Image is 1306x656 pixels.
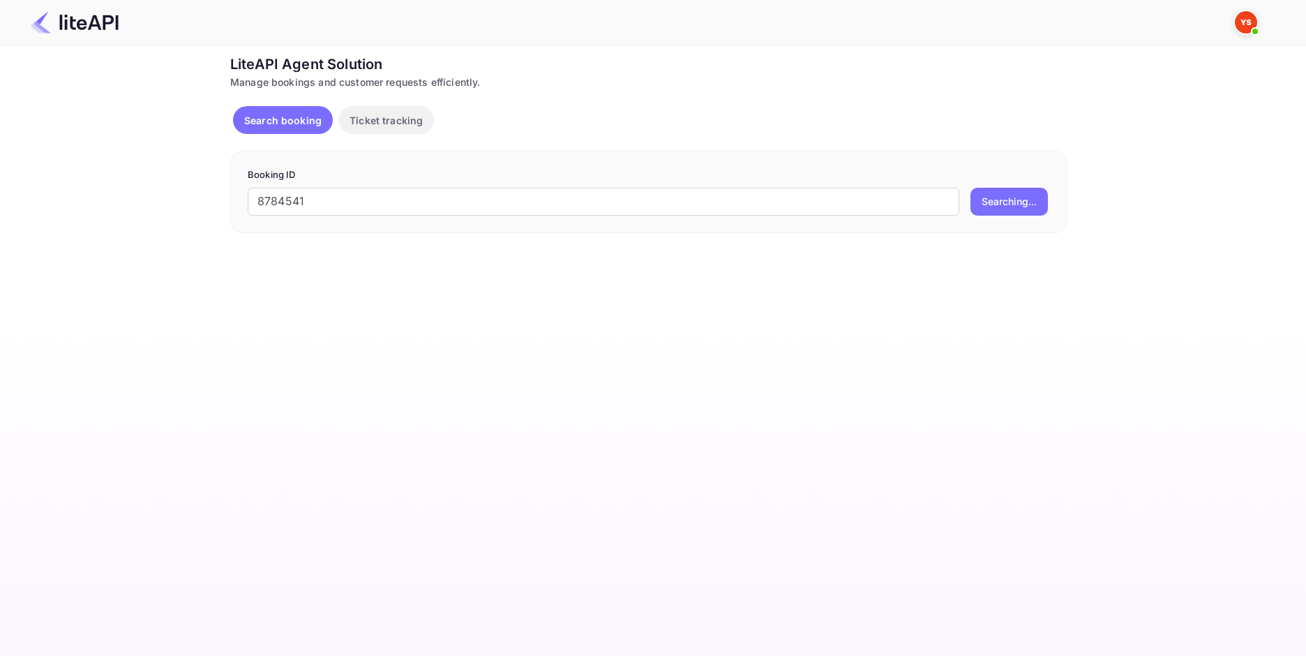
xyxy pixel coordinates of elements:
p: Search booking [244,113,322,128]
img: Yandex Support [1235,11,1257,33]
p: Ticket tracking [350,113,423,128]
input: Enter Booking ID (e.g., 63782194) [248,188,959,216]
div: LiteAPI Agent Solution [230,54,1067,75]
button: Searching... [970,188,1048,216]
img: LiteAPI Logo [31,11,119,33]
p: Booking ID [248,168,1050,182]
div: Manage bookings and customer requests efficiently. [230,75,1067,89]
